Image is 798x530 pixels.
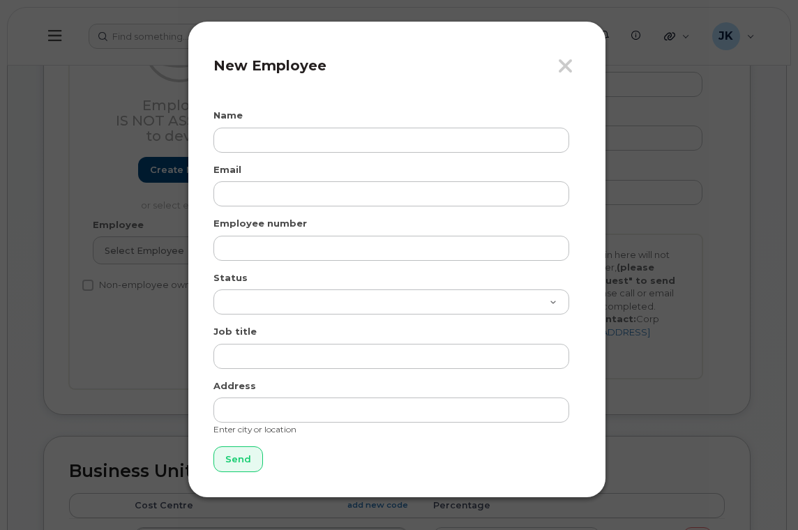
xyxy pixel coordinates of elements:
[213,109,243,122] label: Name
[213,379,256,393] label: Address
[213,57,580,74] h4: New Employee
[213,424,296,434] small: Enter city or location
[213,325,257,338] label: Job title
[213,271,248,285] label: Status
[213,446,263,472] input: Send
[213,163,241,176] label: Email
[213,217,307,230] label: Employee number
